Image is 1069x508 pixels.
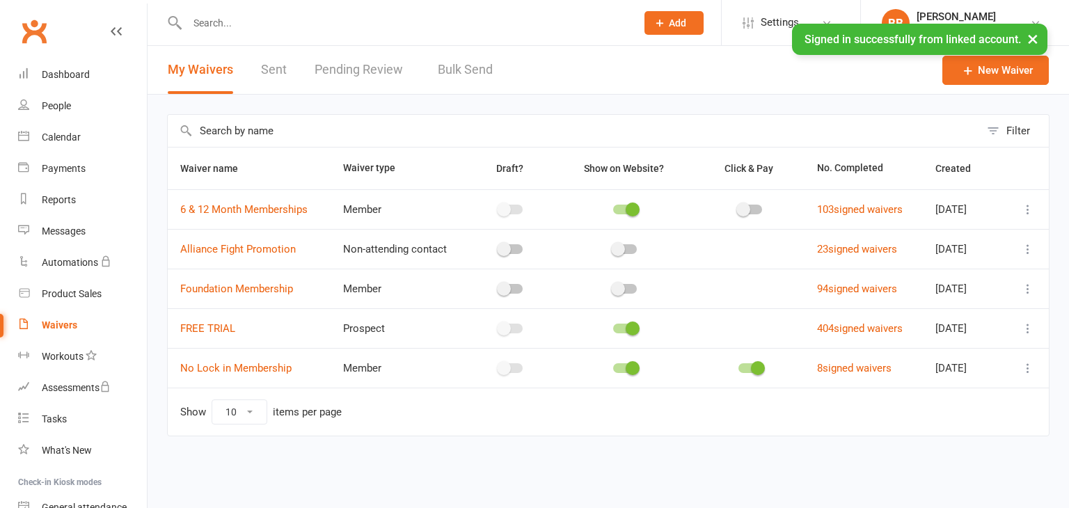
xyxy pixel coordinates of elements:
td: Member [331,348,468,388]
div: Reports [42,194,76,205]
button: My Waivers [168,46,233,94]
a: 23signed waivers [817,243,897,255]
button: Draft? [484,160,539,177]
a: Assessments [18,372,147,404]
a: Dashboard [18,59,147,90]
td: [DATE] [923,308,1004,348]
a: Calendar [18,122,147,153]
span: Signed in successfully from linked account. [805,33,1021,46]
div: What's New [42,445,92,456]
a: No Lock in Membership [180,362,292,374]
a: Foundation Membership [180,283,293,295]
td: [DATE] [923,229,1004,269]
a: Clubworx [17,14,52,49]
div: Product Sales [42,288,102,299]
a: Pending Review [315,46,410,94]
td: [DATE] [923,189,1004,229]
a: Bulk Send [438,46,493,94]
div: Dashboard [42,69,90,80]
a: Messages [18,216,147,247]
a: Reports [18,184,147,216]
button: Show on Website? [571,160,679,177]
a: People [18,90,147,122]
a: 94signed waivers [817,283,897,295]
a: Payments [18,153,147,184]
a: Workouts [18,341,147,372]
td: Member [331,269,468,308]
a: New Waiver [942,56,1049,85]
span: Waiver name [180,163,253,174]
a: What's New [18,435,147,466]
a: Product Sales [18,278,147,310]
div: Show [180,399,342,424]
div: People [42,100,71,111]
div: items per page [273,406,342,418]
div: Workouts [42,351,84,362]
div: Tasks [42,413,67,424]
span: Created [935,163,986,174]
a: Sent [261,46,287,94]
a: Waivers [18,310,147,341]
button: Click & Pay [712,160,789,177]
span: Settings [761,7,799,38]
th: No. Completed [805,148,923,189]
div: Payments [42,163,86,174]
div: Calendar [42,132,81,143]
div: BB [882,9,910,37]
div: The Fight Society [917,23,996,35]
td: Non-attending contact [331,229,468,269]
a: 404signed waivers [817,322,903,335]
a: Tasks [18,404,147,435]
input: Search by name [168,115,980,147]
th: Waiver type [331,148,468,189]
button: × [1020,24,1045,54]
input: Search... [183,13,626,33]
div: [PERSON_NAME] [917,10,996,23]
td: Member [331,189,468,229]
div: Automations [42,257,98,268]
button: Add [644,11,704,35]
td: [DATE] [923,269,1004,308]
div: Filter [1006,122,1030,139]
span: Draft? [496,163,523,174]
a: Alliance Fight Promotion [180,243,296,255]
a: 6 & 12 Month Memberships [180,203,308,216]
a: 103signed waivers [817,203,903,216]
div: Waivers [42,319,77,331]
span: Show on Website? [584,163,664,174]
a: FREE TRIAL [180,322,235,335]
div: Messages [42,225,86,237]
div: Assessments [42,382,111,393]
span: Click & Pay [724,163,773,174]
td: [DATE] [923,348,1004,388]
button: Created [935,160,986,177]
a: 8signed waivers [817,362,892,374]
a: Automations [18,247,147,278]
span: Add [669,17,686,29]
td: Prospect [331,308,468,348]
button: Filter [980,115,1049,147]
button: Waiver name [180,160,253,177]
